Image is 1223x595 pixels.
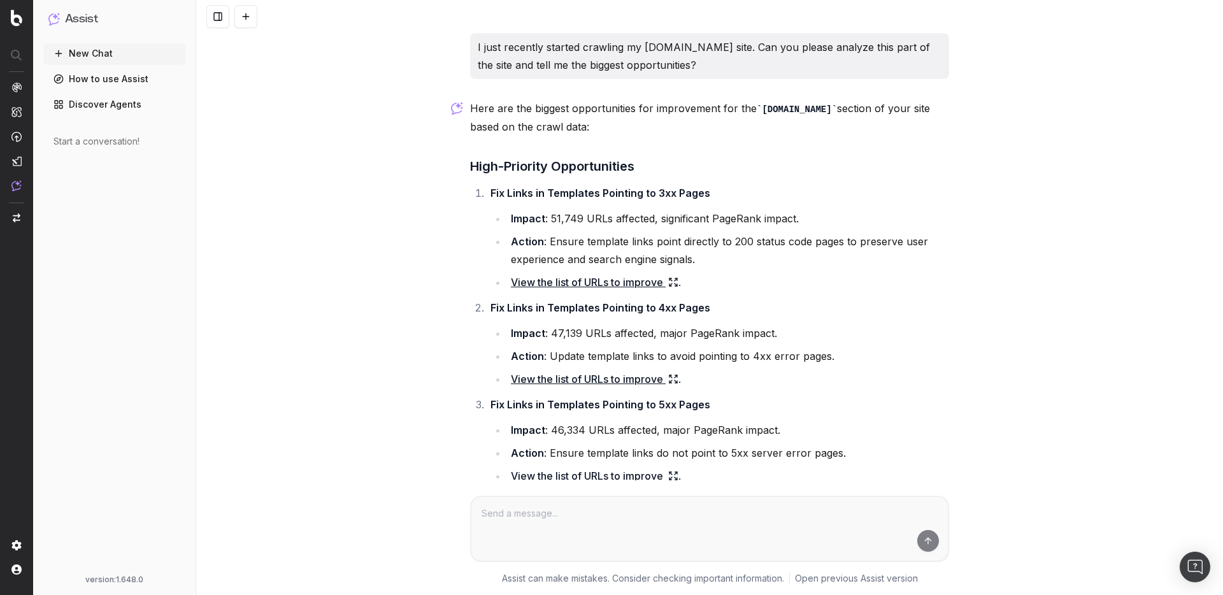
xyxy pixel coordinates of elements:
[511,235,544,248] strong: Action
[11,156,22,166] img: Studio
[54,135,175,148] div: Start a conversation!
[757,104,837,115] code: [DOMAIN_NAME]
[470,156,949,176] h3: High-Priority Opportunities
[507,233,949,268] li: : Ensure template links point directly to 200 status code pages to preserve user experience and s...
[13,213,20,222] img: Switch project
[502,572,784,585] p: Assist can make mistakes. Consider checking important information.
[478,38,941,74] p: I just recently started crawling my [DOMAIN_NAME] site. Can you please analyze this part of the s...
[507,347,949,365] li: : Update template links to avoid pointing to 4xx error pages.
[507,467,949,485] li: .
[43,94,185,115] a: Discover Agents
[507,421,949,439] li: : 46,334 URLs affected, major PageRank impact.
[48,13,60,25] img: Assist
[11,564,22,575] img: My account
[48,575,180,585] div: version: 1.648.0
[11,82,22,92] img: Analytics
[48,10,180,28] button: Assist
[511,424,545,436] strong: Impact
[795,572,918,585] a: Open previous Assist version
[470,99,949,136] p: Here are the biggest opportunities for improvement for the section of your site based on the craw...
[65,10,98,28] h1: Assist
[490,187,710,199] strong: Fix Links in Templates Pointing to 3xx Pages
[507,210,949,227] li: : 51,749 URLs affected, significant PageRank impact.
[507,273,949,291] li: .
[11,180,22,191] img: Assist
[490,398,710,411] strong: Fix Links in Templates Pointing to 5xx Pages
[511,370,678,388] a: View the list of URLs to improve
[451,102,463,115] img: Botify assist logo
[511,447,544,459] strong: Action
[11,131,22,142] img: Activation
[507,370,949,388] li: .
[507,324,949,342] li: : 47,139 URLs affected, major PageRank impact.
[11,10,22,26] img: Botify logo
[507,444,949,462] li: : Ensure template links do not point to 5xx server error pages.
[11,540,22,550] img: Setting
[43,69,185,89] a: How to use Assist
[511,273,678,291] a: View the list of URLs to improve
[11,106,22,117] img: Intelligence
[511,350,544,362] strong: Action
[1180,552,1210,582] div: Open Intercom Messenger
[43,43,185,64] button: New Chat
[511,467,678,485] a: View the list of URLs to improve
[511,212,545,225] strong: Impact
[490,301,710,314] strong: Fix Links in Templates Pointing to 4xx Pages
[511,327,545,340] strong: Impact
